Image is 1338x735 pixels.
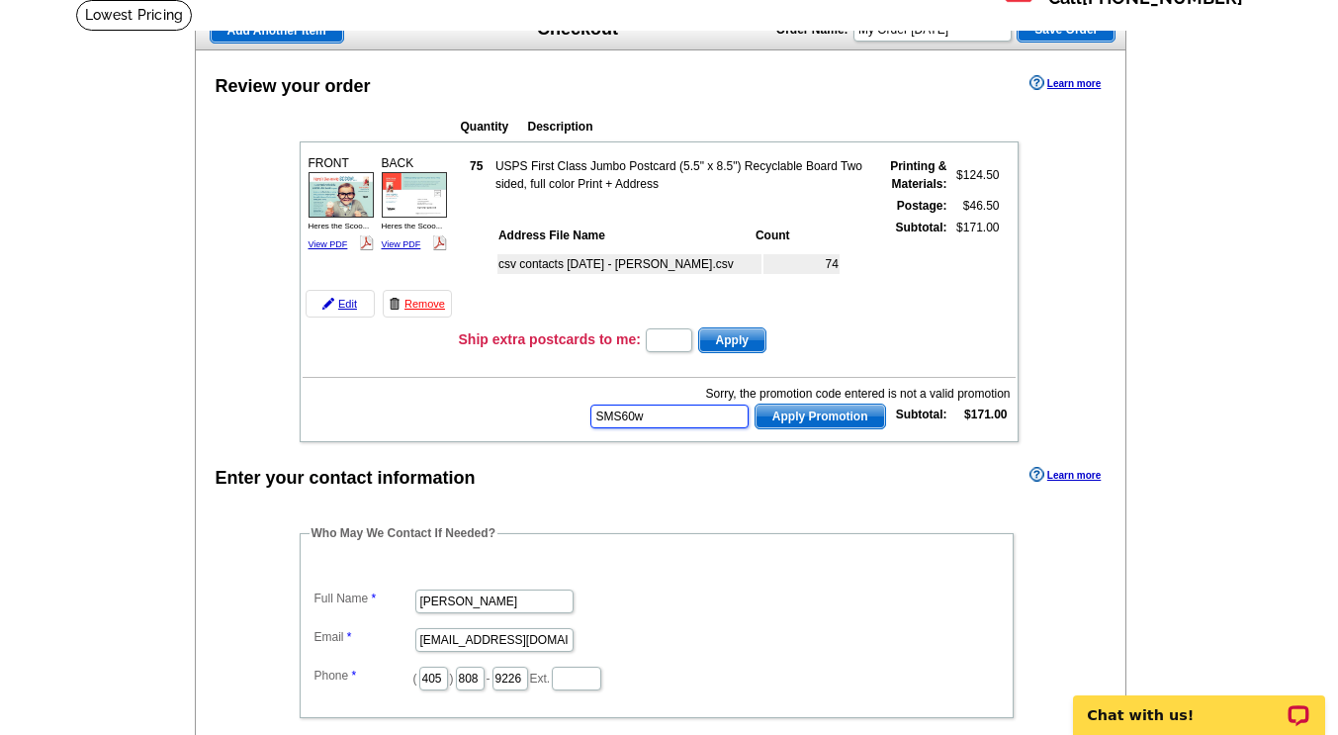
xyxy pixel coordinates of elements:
td: USPS First Class Jumbo Postcard (5.5" x 8.5") Recyclable Board Two sided, full color Print + Address [494,156,867,194]
span: Apply [699,328,765,352]
span: Heres the Scoo... [382,222,443,230]
a: View PDF [309,239,348,249]
strong: Postage: [897,199,947,213]
dd: ( ) - Ext. [310,662,1004,692]
button: Apply Promotion [755,404,886,429]
strong: Subtotal: [896,221,947,234]
span: Apply Promotion [756,405,885,428]
img: pdf_logo.png [359,235,374,250]
label: Email [314,628,413,646]
a: Edit [306,290,375,318]
label: Phone [314,667,413,685]
img: pdf_logo.png [432,235,447,250]
img: trashcan-icon.gif [389,298,401,310]
th: Count [755,226,840,245]
a: Learn more [1029,75,1101,91]
div: Sorry, the promotion code entered is not a valid promotion [588,385,1010,403]
th: Description [527,117,889,137]
img: small-thumb.jpg [309,172,374,217]
strong: Printing & Materials: [890,159,946,191]
a: Learn more [1029,467,1101,483]
td: $46.50 [950,196,1001,216]
th: Address File Name [497,226,753,245]
button: Apply [698,327,766,353]
img: small-thumb.jpg [382,172,447,217]
strong: $171.00 [964,408,1007,421]
img: pencil-icon.gif [322,298,334,310]
td: 74 [763,254,840,274]
h3: Ship extra postcards to me: [459,330,641,348]
label: Full Name [314,590,413,607]
a: Remove [383,290,452,318]
div: Enter your contact information [216,465,476,492]
legend: Who May We Contact If Needed? [310,524,497,542]
div: BACK [379,151,450,255]
td: $171.00 [950,218,1001,321]
a: Add Another Item [210,18,344,44]
strong: Subtotal: [896,408,947,421]
a: View PDF [382,239,421,249]
span: Add Another Item [211,19,343,43]
strong: 75 [470,159,483,173]
iframe: LiveChat chat widget [1060,673,1338,735]
div: Review your order [216,73,371,100]
td: csv contacts [DATE] - [PERSON_NAME].csv [497,254,761,274]
td: $124.50 [950,156,1001,194]
th: Quantity [460,117,525,137]
div: FRONT [306,151,377,255]
span: Heres the Scoo... [309,222,370,230]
